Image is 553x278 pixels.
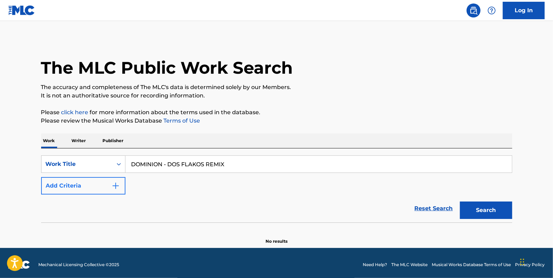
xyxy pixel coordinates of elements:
a: Reset Search [411,201,456,216]
p: Publisher [101,133,126,148]
form: Search Form [41,155,512,222]
p: Please review the Musical Works Database [41,117,512,125]
img: 9d2ae6d4665cec9f34b9.svg [112,182,120,190]
h1: The MLC Public Work Search [41,57,293,78]
a: The MLC Website [391,262,428,268]
a: Need Help? [363,262,387,268]
p: Writer [70,133,88,148]
iframe: Chat Widget [518,244,553,278]
button: Add Criteria [41,177,125,195]
a: Privacy Policy [515,262,545,268]
img: search [469,6,478,15]
button: Search [460,202,512,219]
a: click here [61,109,89,116]
p: No results [266,230,287,244]
img: MLC Logo [8,5,35,15]
a: Public Search [467,3,481,17]
a: Musical Works Database Terms of Use [432,262,511,268]
div: Drag [520,251,524,272]
p: The accuracy and completeness of The MLC's data is determined solely by our Members. [41,83,512,92]
span: Mechanical Licensing Collective © 2025 [38,262,119,268]
a: Terms of Use [162,117,200,124]
img: help [487,6,496,15]
p: Please for more information about the terms used in the database. [41,108,512,117]
p: It is not an authoritative source for recording information. [41,92,512,100]
div: Help [485,3,499,17]
p: Work [41,133,57,148]
div: Work Title [46,160,108,168]
a: Log In [503,2,545,19]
